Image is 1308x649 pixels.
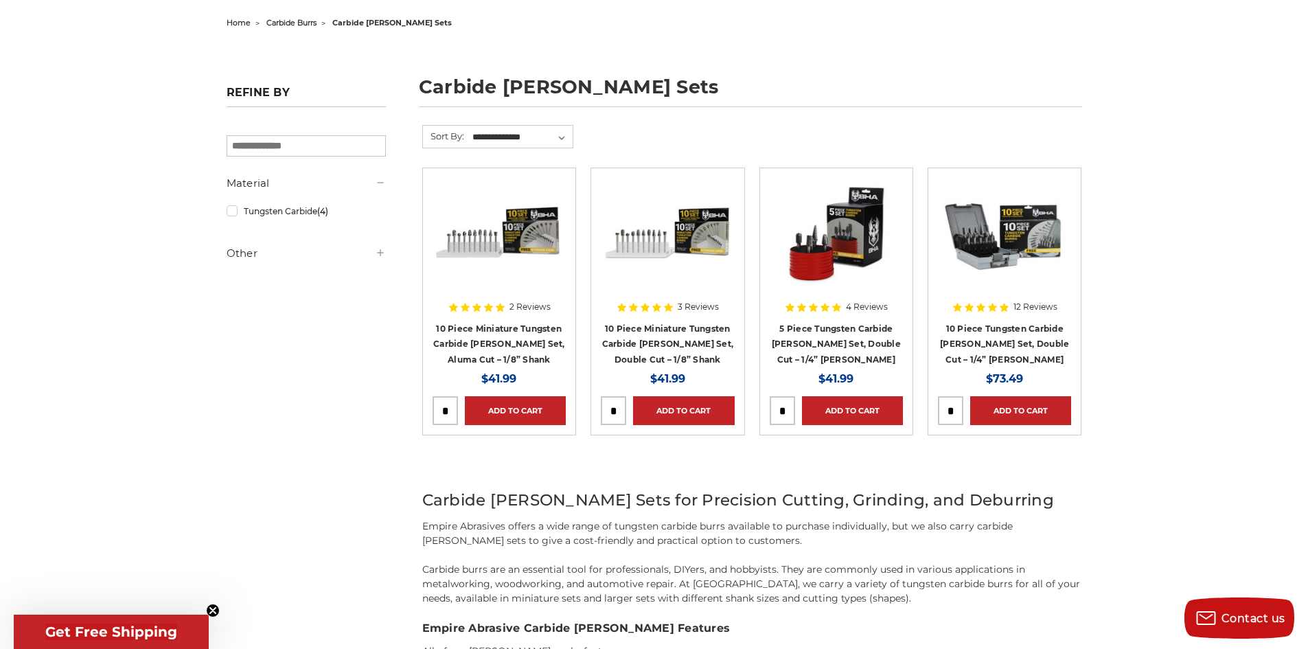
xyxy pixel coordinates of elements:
[986,372,1023,385] span: $73.49
[227,199,386,223] a: Tungsten Carbide
[772,323,901,365] a: 5 Piece Tungsten Carbide [PERSON_NAME] Set, Double Cut – 1/4” [PERSON_NAME]
[802,396,903,425] a: Add to Cart
[818,372,853,385] span: $41.99
[465,396,566,425] a: Add to Cart
[470,127,573,148] select: Sort By:
[650,372,685,385] span: $41.99
[227,245,386,262] h5: Other
[481,372,516,385] span: $41.99
[227,86,386,107] h5: Refine by
[770,178,903,354] a: BHA Double Cut Carbide Burr 5 Piece Set, 1/4" Shank
[422,488,1082,512] h2: Carbide [PERSON_NAME] Sets for Precision Cutting, Grinding, and Deburring
[422,562,1082,606] p: Carbide burrs are an essential tool for professionals, DIYers, and hobbyists. They are commonly u...
[266,18,317,27] a: carbide burrs
[317,206,328,216] span: (4)
[227,175,386,192] h5: Material
[601,178,734,288] img: BHA Double Cut Mini Carbide Burr Set, 1/8" Shank
[1184,597,1294,639] button: Contact us
[940,323,1069,365] a: 10 Piece Tungsten Carbide [PERSON_NAME] Set, Double Cut – 1/4” [PERSON_NAME]
[1221,612,1285,625] span: Contact us
[422,519,1082,548] p: Empire Abrasives offers a wide range of tungsten carbide burrs available to purchase individually...
[970,396,1071,425] a: Add to Cart
[422,620,1082,637] h3: Empire Abrasive Carbide [PERSON_NAME] Features
[227,18,251,27] a: home
[206,604,220,617] button: Close teaser
[633,396,734,425] a: Add to Cart
[45,624,177,640] span: Get Free Shipping
[332,18,452,27] span: carbide [PERSON_NAME] sets
[602,323,734,365] a: 10 Piece Miniature Tungsten Carbide [PERSON_NAME] Set, Double Cut – 1/8” Shank
[423,126,464,146] label: Sort By:
[770,178,903,288] img: BHA Double Cut Carbide Burr 5 Piece Set, 1/4" Shank
[14,615,209,649] div: Get Free ShippingClose teaser
[938,178,1071,288] img: BHA Carbide Burr 10 Piece Set, Double Cut with 1/4" Shanks
[433,178,566,354] a: BHA Aluma Cut Mini Carbide Burr Set, 1/8" Shank
[433,178,566,288] img: BHA Aluma Cut Mini Carbide Burr Set, 1/8" Shank
[419,78,1082,107] h1: carbide [PERSON_NAME] sets
[433,323,565,365] a: 10 Piece Miniature Tungsten Carbide [PERSON_NAME] Set, Aluma Cut – 1/8” Shank
[938,178,1071,354] a: BHA Carbide Burr 10 Piece Set, Double Cut with 1/4" Shanks
[601,178,734,354] a: BHA Double Cut Mini Carbide Burr Set, 1/8" Shank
